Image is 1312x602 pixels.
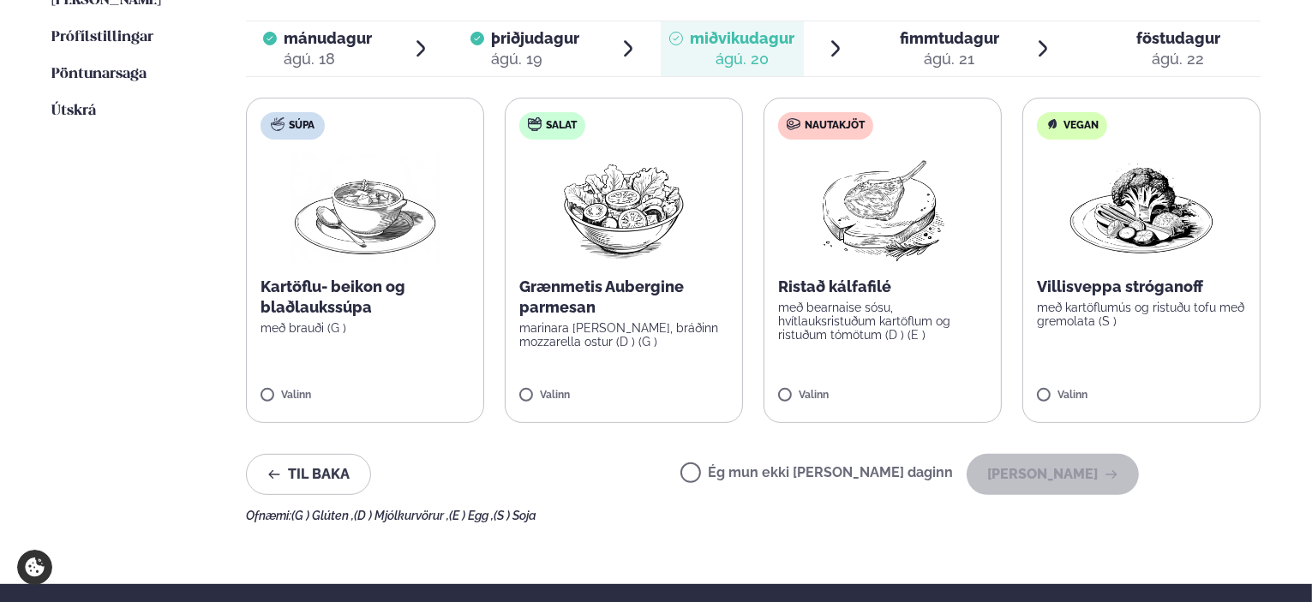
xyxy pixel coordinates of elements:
span: Útskrá [51,104,96,118]
p: marinara [PERSON_NAME], bráðinn mozzarella ostur (D ) (G ) [519,321,728,349]
span: miðvikudagur [690,29,794,47]
div: ágú. 21 [900,49,999,69]
span: Prófílstillingar [51,30,153,45]
span: Nautakjöt [805,119,865,133]
div: Ofnæmi: [246,509,1261,522]
a: Cookie settings [17,550,52,585]
div: ágú. 22 [1136,49,1220,69]
button: [PERSON_NAME] [967,454,1139,495]
span: Pöntunarsaga [51,67,147,81]
button: Til baka [246,454,371,495]
img: Vegan.png [1066,153,1217,263]
a: Prófílstillingar [51,27,153,48]
img: Soup.png [290,153,440,263]
p: með bearnaise sósu, hvítlauksristuðum kartöflum og ristuðum tómötum (D ) (E ) [778,301,987,342]
img: beef.svg [787,117,800,131]
a: Pöntunarsaga [51,64,147,85]
img: Lamb-Meat.png [807,153,959,263]
span: Salat [546,119,577,133]
a: Útskrá [51,101,96,122]
span: (S ) Soja [494,509,536,522]
img: Salad.png [548,153,700,263]
img: Vegan.svg [1045,117,1059,131]
p: Grænmetis Aubergine parmesan [519,277,728,318]
img: salad.svg [528,117,542,131]
span: Súpa [289,119,315,133]
span: fimmtudagur [900,29,999,47]
img: soup.svg [271,117,285,131]
p: Kartöflu- beikon og blaðlaukssúpa [261,277,470,318]
span: föstudagur [1136,29,1220,47]
p: með brauði (G ) [261,321,470,335]
p: með kartöflumús og ristuðu tofu með gremolata (S ) [1037,301,1246,328]
span: (E ) Egg , [449,509,494,522]
div: ágú. 19 [491,49,579,69]
p: Villisveppa stróganoff [1037,277,1246,297]
div: ágú. 18 [284,49,372,69]
span: (G ) Glúten , [291,509,354,522]
span: Vegan [1063,119,1099,133]
p: Ristað kálfafilé [778,277,987,297]
div: ágú. 20 [690,49,794,69]
span: þriðjudagur [491,29,579,47]
span: (D ) Mjólkurvörur , [354,509,449,522]
span: mánudagur [284,29,372,47]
